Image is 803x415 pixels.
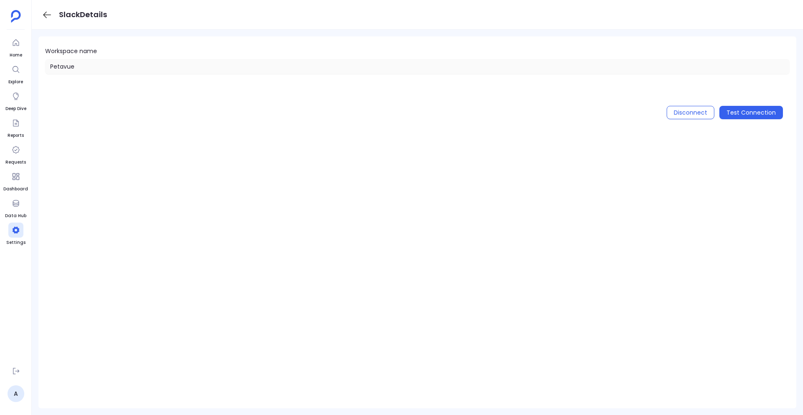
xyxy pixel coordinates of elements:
[5,213,26,219] span: Data Hub
[5,105,26,112] span: Deep Dive
[8,115,24,139] a: Reports
[5,142,26,166] a: Requests
[59,9,107,20] h1: Slack Details
[3,186,28,192] span: Dashboard
[8,35,23,59] a: Home
[5,196,26,219] a: Data Hub
[8,52,23,59] span: Home
[6,239,26,246] span: Settings
[11,10,21,23] img: petavue logo
[674,106,707,119] span: Disconnect
[8,385,24,402] a: A
[5,159,26,166] span: Requests
[45,46,790,74] label: Workspace name
[45,59,790,74] input: Workspace name
[8,79,23,85] span: Explore
[5,89,26,112] a: Deep Dive
[3,169,28,192] a: Dashboard
[6,223,26,246] a: Settings
[8,62,23,85] a: Explore
[8,132,24,139] span: Reports
[719,106,783,119] button: Test Connection
[726,106,776,119] span: Test Connection
[667,106,714,119] button: Disconnect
